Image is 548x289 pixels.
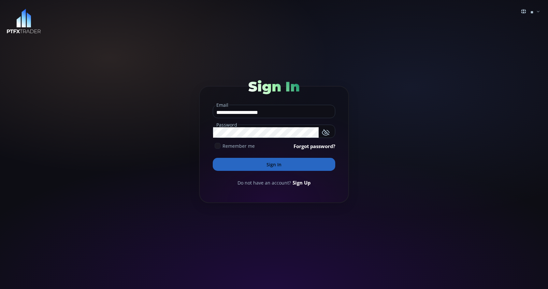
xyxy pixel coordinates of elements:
[223,143,255,149] span: Remember me
[213,179,335,186] div: Do not have an account?
[294,143,335,150] a: Forgot password?
[213,158,335,171] button: Sign In
[248,78,300,95] span: Sign In
[293,179,310,186] a: Sign Up
[7,9,41,34] img: LOGO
